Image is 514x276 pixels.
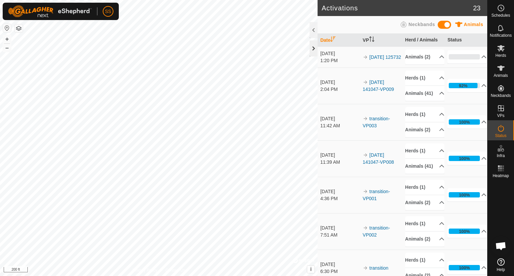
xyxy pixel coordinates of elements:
p-accordion-header: Animals (2) [405,49,444,64]
div: 4:36 PM [320,195,359,202]
span: Neckbands [491,94,511,98]
button: – [3,44,11,52]
span: Status [495,134,506,138]
div: [DATE] [320,261,359,268]
p-accordion-header: 100% [447,261,487,274]
p-accordion-header: 0% [447,50,487,63]
p-accordion-header: Animals (2) [405,232,444,247]
img: arrow [363,116,368,121]
p-accordion-header: Herds (1) [405,253,444,268]
th: Status [445,34,487,47]
a: transition-VP003 [363,116,390,128]
div: 100% [449,192,480,197]
a: Contact Us [165,267,185,273]
a: Privacy Policy [133,267,158,273]
span: Heatmap [493,174,509,178]
div: 100% [459,228,470,235]
span: Animals [494,74,508,78]
p-accordion-header: Herds (1) [405,71,444,86]
p-accordion-header: 100% [447,188,487,201]
div: 100% [459,265,470,271]
a: transition-VP002 [363,225,390,238]
a: [DATE] 141047-VP008 [363,152,394,165]
div: 0% [449,54,480,59]
div: Open chat [491,236,511,256]
div: 11:42 AM [320,122,359,129]
div: 11:39 AM [320,159,359,166]
th: Herd / Animals [403,34,445,47]
div: 100% [459,155,470,162]
p-sorticon: Activate to sort [330,37,336,43]
h2: Activations [322,4,473,12]
p-accordion-header: Animals (41) [405,86,444,101]
div: 2:04 PM [320,86,359,93]
div: 100% [449,156,480,161]
p-accordion-header: Animals (41) [405,159,444,174]
p-accordion-header: Herds (1) [405,180,444,195]
img: arrow [363,189,368,194]
div: 100% [449,119,480,125]
div: [DATE] [320,225,359,232]
a: [DATE] 125732 [369,54,401,60]
div: [DATE] [320,50,359,57]
button: i [307,266,315,273]
span: Herds [495,53,506,57]
img: Gallagher Logo [8,5,92,17]
span: i [310,266,312,272]
a: Help [488,256,514,274]
div: 100% [449,265,480,270]
div: 1:20 PM [320,57,359,64]
img: arrow [363,152,368,158]
p-accordion-header: Animals (2) [405,195,444,210]
div: 92% [449,83,480,88]
button: Reset Map [3,24,11,32]
div: [DATE] [320,115,359,122]
div: [DATE] [320,188,359,195]
span: SS [105,8,111,15]
span: Infra [497,154,505,158]
p-accordion-header: Herds (1) [405,107,444,122]
div: [DATE] [320,79,359,86]
button: + [3,35,11,43]
a: transition [369,265,389,271]
th: Date [318,34,360,47]
a: transition-VP001 [363,189,390,201]
img: arrow [363,80,368,85]
p-sorticon: Activate to sort [369,37,374,43]
a: [DATE] 141047-VP009 [363,80,394,92]
img: arrow [363,265,368,271]
div: 6:30 PM [320,268,359,275]
p-accordion-header: 100% [447,225,487,238]
div: [DATE] [320,152,359,159]
th: VP [360,34,403,47]
span: 23 [473,3,481,13]
p-accordion-header: 100% [447,115,487,129]
p-accordion-header: Animals (2) [405,122,444,137]
span: Schedules [491,13,510,17]
p-accordion-header: Herds (1) [405,143,444,158]
p-accordion-header: Herds (1) [405,216,444,231]
div: 92% [459,83,467,89]
img: arrow [363,54,368,60]
span: Animals [464,22,483,27]
span: VPs [497,114,504,118]
span: Help [497,268,505,272]
p-accordion-header: 92% [447,79,487,92]
div: 100% [459,119,470,125]
span: Neckbands [409,22,435,27]
div: 100% [459,192,470,198]
img: arrow [363,225,368,231]
span: Notifications [490,33,512,37]
button: Map Layers [15,24,23,32]
div: 7:51 AM [320,232,359,239]
p-accordion-header: 100% [447,152,487,165]
div: 100% [449,229,480,234]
